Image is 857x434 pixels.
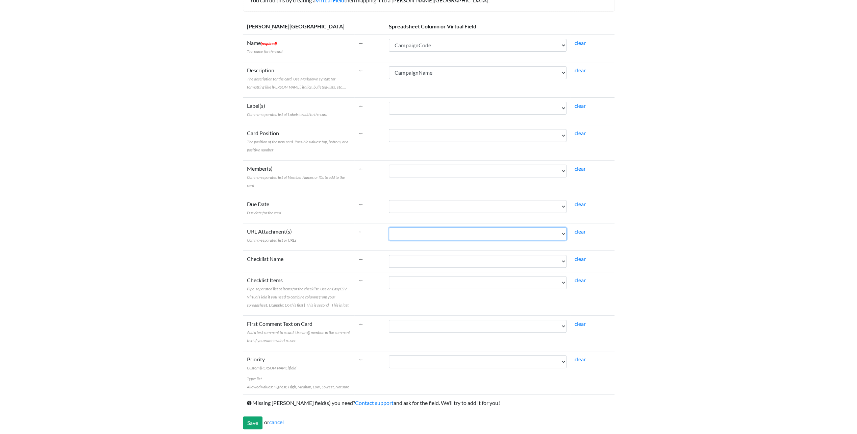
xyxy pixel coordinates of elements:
[575,228,586,235] a: clear
[247,49,282,54] span: The name for the card
[247,210,281,215] span: Due date for the card
[575,165,586,172] a: clear
[575,277,586,283] a: clear
[575,201,586,207] a: clear
[247,355,296,371] label: Priority
[355,400,394,406] a: Contact support
[354,351,385,394] td: ←
[247,330,350,343] span: Add a first comment to a card. Use an @ mention in the comment text if you want to alert a user.
[354,97,385,125] td: ←
[247,102,327,118] label: Label(s)
[575,256,586,262] a: clear
[247,139,348,152] span: The position of the new card. Possible values: top, bottom, or a positive number
[823,400,849,426] iframe: Drift Widget Chat Controller
[247,200,281,216] label: Due Date
[575,356,586,362] a: clear
[247,365,296,370] span: Custom [PERSON_NAME] field
[354,196,385,223] td: ←
[247,129,350,153] label: Card Position
[247,175,345,188] span: Comma-separated list of Member Names or IDs to add to the card
[247,286,349,308] span: Pipe-separated list of items for the checklist. Use an EasyCSV Virtual Field if you need to combi...
[575,102,586,109] a: clear
[247,238,297,243] span: Comma-separated list or URLs
[247,165,350,189] label: Member(s)
[269,419,284,425] a: cancel
[354,250,385,272] td: ←
[575,130,586,136] a: clear
[247,227,297,244] label: URL Attachment(s)
[354,223,385,250] td: ←
[354,34,385,62] td: ←
[247,76,346,90] span: The description for the card. Use Markdown syntax for formatting like [PERSON_NAME], italics, bul...
[354,62,385,97] td: ←
[247,255,283,263] label: Checklist Name
[354,125,385,160] td: ←
[385,18,614,35] th: Spreadsheet Column or Virtual Field
[247,384,349,389] span: Allowed values: Highest, High, Medium, Low, Lowest, Not sure
[247,112,327,117] span: Comma-separated list of Labels to add to the card
[261,41,277,46] span: (required)
[243,416,614,429] div: or
[243,394,614,411] td: Missing [PERSON_NAME] field(s) you need? and ask for the field. We'll try to add it for you!
[247,39,282,55] label: Name
[243,416,262,429] input: Save
[575,67,586,73] a: clear
[354,160,385,196] td: ←
[575,40,586,46] a: clear
[247,66,350,91] label: Description
[247,376,262,381] span: Type: list
[247,320,350,344] label: First Comment Text on Card
[354,272,385,315] td: ←
[243,18,354,35] th: [PERSON_NAME][GEOGRAPHIC_DATA]
[247,276,350,309] label: Checklist Items
[575,320,586,327] a: clear
[354,315,385,351] td: ←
